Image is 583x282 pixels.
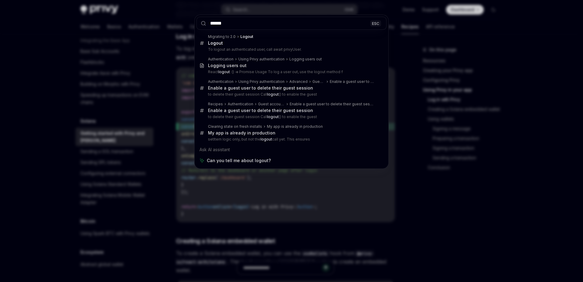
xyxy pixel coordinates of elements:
div: Logging users out [208,63,247,68]
p: React : () => Promise Usage To log a user out, use the logout method f [208,70,374,74]
div: Guest accounts [258,102,285,107]
p: to delete their guest session Call () to enable the guest [208,114,374,119]
div: Recipes [208,102,223,107]
b: logout [267,92,279,97]
b: Logout [208,40,223,46]
div: Using Privy authentication [238,79,285,84]
div: Logging users out [289,57,322,62]
b: logout [261,137,272,141]
div: My app is already in production [267,124,323,129]
div: Guest accounts [312,79,325,84]
b: Logout [240,34,253,39]
div: Authentication [208,57,234,62]
div: Enable a guest user to delete their guest session [290,102,374,107]
div: Enable a guest user to delete their guest session [208,108,313,113]
div: Advanced [289,79,308,84]
div: Authentication [228,102,253,107]
p: setItem logic only, but not the call yet. This ensures [208,137,374,142]
span: Can you tell me about logout? [207,158,271,164]
b: logout [218,70,230,74]
div: Using Privy authentication [238,57,285,62]
div: Migrating to 2.0 [208,34,236,39]
div: Clearing state on fresh installs [208,124,262,129]
p: to delete their guest session Call () to enable the guest [208,92,374,97]
div: Enable a guest user to delete their guest session [330,79,374,84]
div: Ask AI assistant [196,144,387,155]
p: To logout an authenticated user, call await privyUser. [208,47,374,52]
div: My app is already in production [208,130,275,136]
div: Enable a guest user to delete their guest session [208,85,313,91]
div: ESC [370,20,381,26]
b: logout [267,114,279,119]
div: Authentication [208,79,234,84]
